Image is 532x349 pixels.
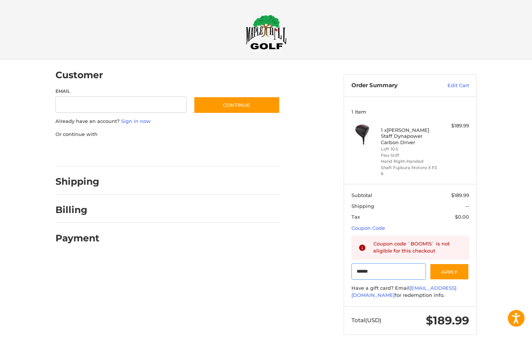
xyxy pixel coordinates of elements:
[55,176,99,187] h2: Shipping
[431,82,469,89] a: Edit Cart
[351,317,381,324] span: Total (USD)
[351,263,426,280] input: Gift Certificate or Coupon Code
[351,109,469,115] h3: 1 Item
[55,69,103,81] h2: Customer
[430,263,469,280] button: Apply
[53,145,109,159] iframe: PayPal-paypal
[55,204,99,216] h2: Billing
[381,146,438,152] li: Loft 10.5
[351,214,360,220] span: Tax
[440,122,469,130] div: $189.99
[381,152,438,159] li: Flex Stiff
[179,145,235,159] iframe: PayPal-venmo
[194,96,280,114] button: Continue
[381,158,438,165] li: Hand Right-Handed
[351,192,372,198] span: Subtotal
[55,232,99,244] h2: Payment
[455,214,469,220] span: $0.00
[465,203,469,209] span: --
[55,131,280,138] p: Or continue with
[381,165,438,177] li: Shaft Fujikura Motore X F3 6
[116,145,172,159] iframe: PayPal-paylater
[471,329,532,349] iframe: Google Customer Reviews
[351,82,431,89] h3: Order Summary
[351,285,469,299] div: Have a gift card? Email for redemption info.
[451,192,469,198] span: $189.99
[426,314,469,327] span: $189.99
[55,118,280,125] p: Already have an account?
[246,15,287,50] img: Maple Hill Golf
[351,225,385,231] a: Coupon Code
[121,118,151,124] a: Sign in now
[351,203,374,209] span: Shipping
[55,88,187,95] label: Email
[381,127,438,145] h4: 1 x [PERSON_NAME] Staff Dynapower Carbon Driver
[373,240,462,255] div: Coupon code `BOOM15` is not eligible for this checkout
